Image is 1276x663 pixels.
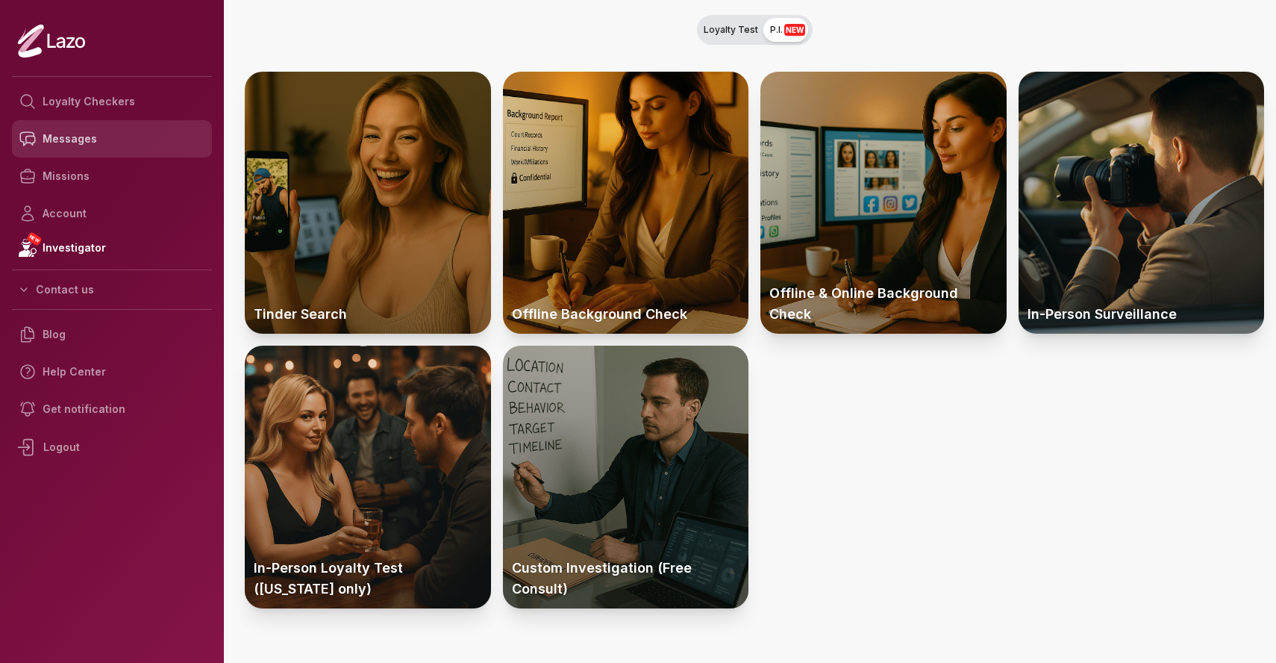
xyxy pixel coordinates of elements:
[12,276,212,303] button: Contact us
[760,274,1007,334] p: Offline & Online Background Check
[1019,295,1265,334] p: In-Person Surveillance
[704,24,758,36] span: Loyalty Test
[12,158,212,195] a: Missions
[12,428,212,467] div: Logout
[503,295,749,334] p: Offline Background Check
[784,24,805,36] span: NEW
[12,353,212,390] a: Help Center
[12,232,212,264] a: NEWInvestigator
[12,195,212,232] a: Account
[26,231,43,246] span: NEW
[245,549,491,608] p: In-Person Loyalty Test ([US_STATE] only)
[503,549,749,608] p: Custom Investigation (Free Consult)
[12,120,212,158] a: Messages
[12,83,212,120] a: Loyalty Checkers
[12,390,212,428] a: Get notification
[12,316,212,353] a: Blog
[770,24,805,36] span: P.I.
[245,295,491,334] p: Tinder Search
